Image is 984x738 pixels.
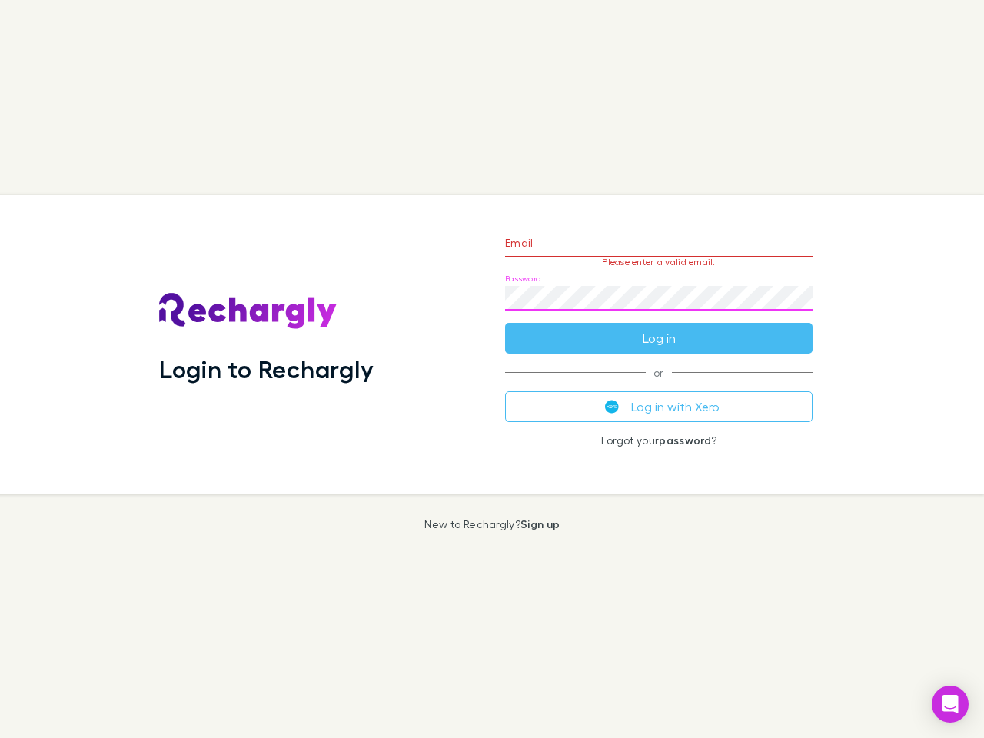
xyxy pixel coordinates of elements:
[159,354,374,384] h1: Login to Rechargly
[505,434,813,447] p: Forgot your ?
[659,434,711,447] a: password
[424,518,560,530] p: New to Rechargly?
[505,273,541,284] label: Password
[505,323,813,354] button: Log in
[505,372,813,373] span: or
[520,517,560,530] a: Sign up
[505,257,813,268] p: Please enter a valid email.
[932,686,969,723] div: Open Intercom Messenger
[159,293,337,330] img: Rechargly's Logo
[505,391,813,422] button: Log in with Xero
[605,400,619,414] img: Xero's logo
